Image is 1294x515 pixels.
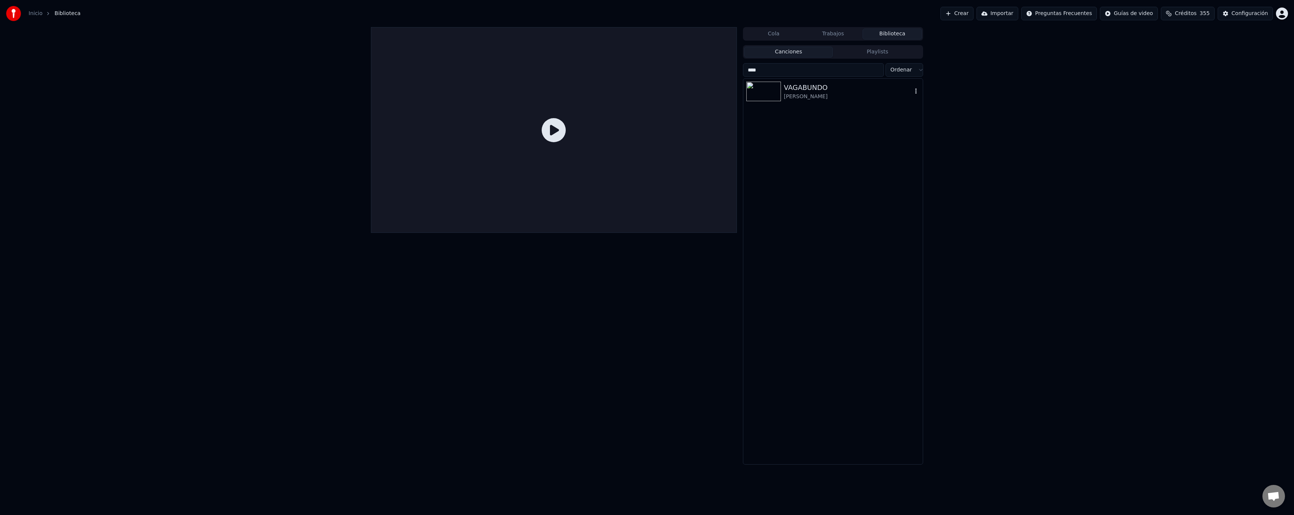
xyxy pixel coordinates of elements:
button: Guías de video [1100,7,1158,20]
button: Canciones [744,47,833,58]
span: Ordenar [890,66,912,74]
button: Biblioteca [863,29,922,39]
button: Créditos355 [1161,7,1215,20]
button: Cola [744,29,803,39]
div: Configuración [1232,10,1268,17]
nav: breadcrumb [29,10,80,17]
button: Crear [940,7,974,20]
button: Trabajos [803,29,863,39]
img: youka [6,6,21,21]
span: 355 [1200,10,1210,17]
a: Chat abierto [1262,485,1285,507]
button: Importar [977,7,1018,20]
div: VAGABUNDO [784,82,912,93]
span: Créditos [1175,10,1197,17]
button: Playlists [833,47,922,58]
button: Preguntas Frecuentes [1021,7,1097,20]
button: Configuración [1218,7,1273,20]
a: Inicio [29,10,43,17]
div: [PERSON_NAME] [784,93,912,100]
span: Biblioteca [55,10,80,17]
